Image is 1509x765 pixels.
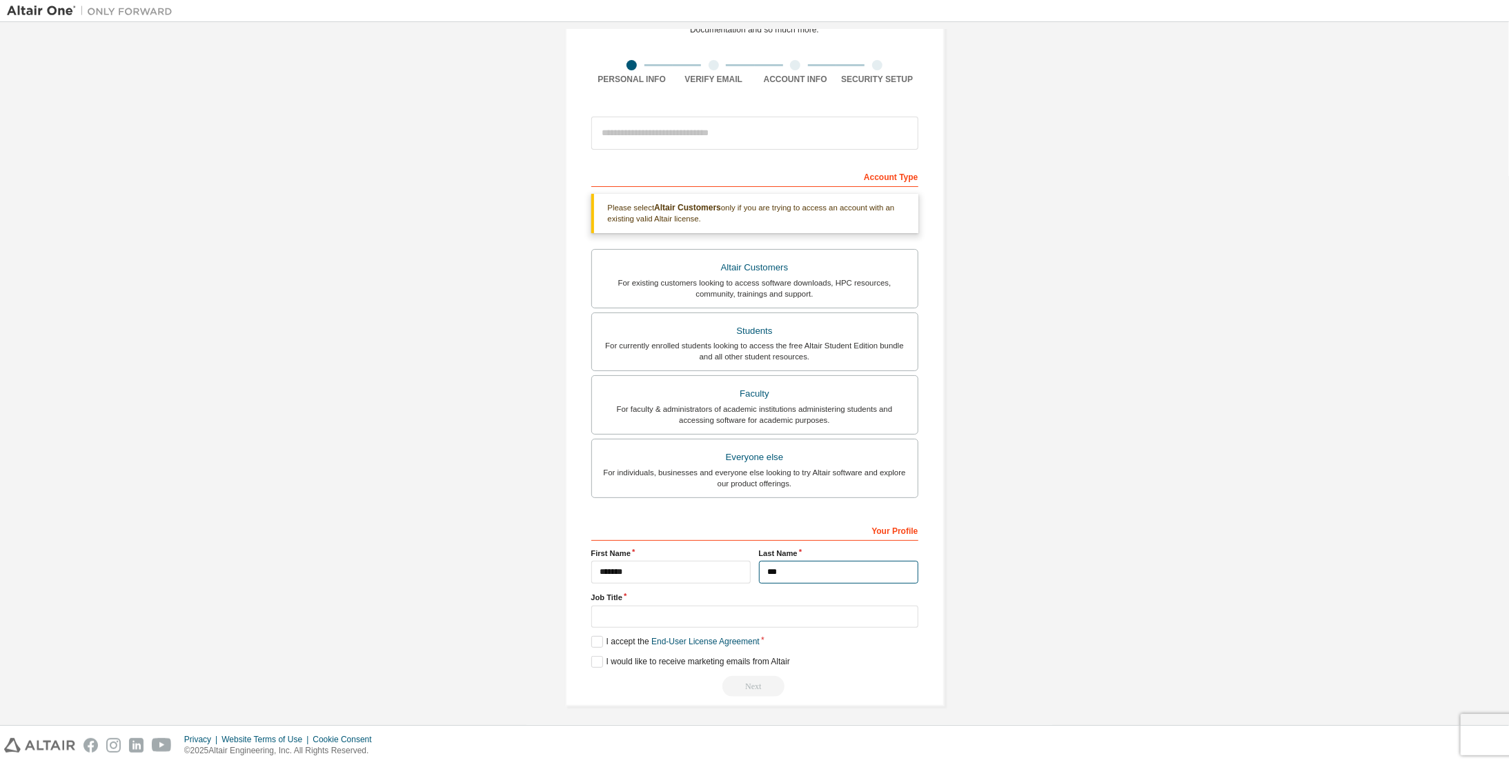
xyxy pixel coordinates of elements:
div: For currently enrolled students looking to access the free Altair Student Edition bundle and all ... [600,340,909,362]
div: For faculty & administrators of academic institutions administering students and accessing softwa... [600,404,909,426]
label: First Name [591,548,751,559]
a: End-User License Agreement [651,637,760,646]
div: Read and acccept EULA to continue [591,676,918,697]
div: Security Setup [836,74,918,85]
div: Website Terms of Use [221,734,313,745]
div: Privacy [184,734,221,745]
p: © 2025 Altair Engineering, Inc. All Rights Reserved. [184,745,380,757]
label: I would like to receive marketing emails from Altair [591,656,790,668]
div: Please select only if you are trying to access an account with an existing valid Altair license. [591,194,918,233]
div: Account Type [591,165,918,187]
label: I accept the [591,636,760,648]
img: Altair One [7,4,179,18]
img: altair_logo.svg [4,738,75,753]
div: For individuals, businesses and everyone else looking to try Altair software and explore our prod... [600,467,909,489]
img: linkedin.svg [129,738,144,753]
div: For existing customers looking to access software downloads, HPC resources, community, trainings ... [600,277,909,299]
div: Account Info [755,74,837,85]
label: Last Name [759,548,918,559]
img: youtube.svg [152,738,172,753]
img: facebook.svg [83,738,98,753]
div: Personal Info [591,74,673,85]
div: Everyone else [600,448,909,467]
label: Job Title [591,592,918,603]
div: Verify Email [673,74,755,85]
div: Students [600,321,909,341]
div: Cookie Consent [313,734,379,745]
div: Altair Customers [600,258,909,277]
b: Altair Customers [654,203,721,212]
div: Your Profile [591,519,918,541]
div: Faculty [600,384,909,404]
img: instagram.svg [106,738,121,753]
